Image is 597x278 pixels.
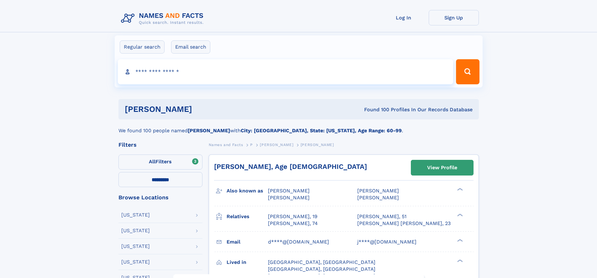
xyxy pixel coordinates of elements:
[268,266,375,272] span: [GEOGRAPHIC_DATA], [GEOGRAPHIC_DATA]
[456,59,479,84] button: Search Button
[456,187,463,191] div: ❯
[357,213,406,220] a: [PERSON_NAME], 51
[121,260,150,265] div: [US_STATE]
[357,220,451,227] a: [PERSON_NAME] [PERSON_NAME], 23
[188,128,230,134] b: [PERSON_NAME]
[171,40,210,54] label: Email search
[268,259,375,265] span: [GEOGRAPHIC_DATA], [GEOGRAPHIC_DATA]
[456,238,463,242] div: ❯
[214,163,367,170] a: [PERSON_NAME], Age [DEMOGRAPHIC_DATA]
[268,195,310,201] span: [PERSON_NAME]
[118,155,202,170] label: Filters
[379,10,429,25] a: Log In
[411,160,473,175] a: View Profile
[118,10,209,27] img: Logo Names and Facts
[250,143,253,147] span: P
[301,143,334,147] span: [PERSON_NAME]
[118,119,479,134] div: We found 100 people named with .
[357,188,399,194] span: [PERSON_NAME]
[118,59,453,84] input: search input
[227,186,268,196] h3: Also known as
[268,220,318,227] a: [PERSON_NAME], 74
[278,106,473,113] div: Found 100 Profiles In Our Records Database
[456,213,463,217] div: ❯
[120,40,165,54] label: Regular search
[260,143,293,147] span: [PERSON_NAME]
[429,10,479,25] a: Sign Up
[456,259,463,263] div: ❯
[149,159,155,165] span: All
[357,195,399,201] span: [PERSON_NAME]
[118,142,202,148] div: Filters
[268,188,310,194] span: [PERSON_NAME]
[250,141,253,149] a: P
[121,228,150,233] div: [US_STATE]
[121,212,150,218] div: [US_STATE]
[268,213,317,220] a: [PERSON_NAME], 19
[227,237,268,247] h3: Email
[260,141,293,149] a: [PERSON_NAME]
[121,244,150,249] div: [US_STATE]
[227,257,268,268] h3: Lived in
[227,211,268,222] h3: Relatives
[427,160,457,175] div: View Profile
[118,195,202,200] div: Browse Locations
[209,141,243,149] a: Names and Facts
[125,105,278,113] h1: [PERSON_NAME]
[241,128,402,134] b: City: [GEOGRAPHIC_DATA], State: [US_STATE], Age Range: 60-99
